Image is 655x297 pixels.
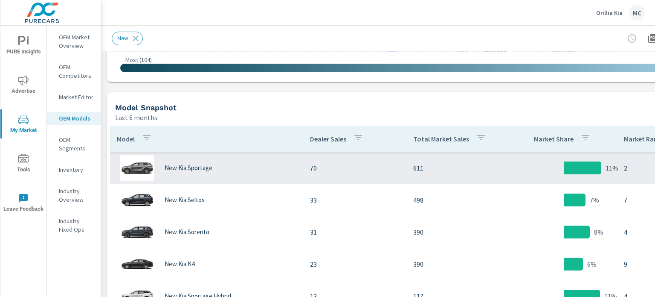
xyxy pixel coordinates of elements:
div: nav menu [0,26,46,222]
p: Industry Fixed Ops [59,217,94,234]
p: OEM Market Overview [59,33,94,50]
img: glamour [120,155,154,181]
p: 70 [310,163,400,173]
p: 390 [413,259,504,269]
p: 31 [310,227,400,237]
p: OEM Segments [59,135,94,153]
div: Inventory [47,163,101,176]
p: New Kia Sorento [165,228,209,236]
p: 611 [413,163,504,173]
p: 390 [413,227,504,237]
p: 498 [413,195,504,205]
div: OEM Segments [47,133,101,155]
p: 23 [310,259,400,269]
p: New Kia Seltos [165,196,205,204]
div: OEM Market Overview [47,31,101,52]
img: glamour [120,219,154,245]
p: 11% [606,163,618,173]
p: Dealer Sales [310,135,346,143]
p: 6% [587,259,597,269]
p: Total Market Sales [413,135,469,143]
div: Market Editor [47,91,101,103]
span: Advertise [3,75,44,96]
p: 7% [590,195,599,205]
p: New Kia Sportage [165,164,212,172]
p: Last 6 months [115,112,157,123]
p: 33 [310,195,400,205]
div: MC [629,5,645,21]
p: Inventory [59,165,94,174]
p: Model [117,135,135,143]
p: Market Share [534,135,574,143]
p: 8% [594,227,603,237]
p: Most ( 104 ) [125,56,152,64]
p: OEM Models [59,114,94,123]
div: Industry Fixed Ops [47,215,101,236]
p: Orillia Kia [596,9,623,17]
p: Market Editor [59,93,94,101]
h5: Model Snapshot [115,103,177,112]
span: New [112,35,133,41]
p: New Kia K4 [165,260,194,268]
div: OEM Models [47,112,101,125]
span: Tools [3,154,44,175]
div: Industry Overview [47,185,101,206]
div: New [112,32,143,45]
p: Industry Overview [59,187,94,204]
img: glamour [120,251,154,277]
img: glamour [120,187,154,213]
span: Leave Feedback [3,193,44,214]
span: PURE Insights [3,36,44,57]
p: OEM Competitors [59,63,94,80]
div: OEM Competitors [47,61,101,82]
span: My Market [3,115,44,135]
